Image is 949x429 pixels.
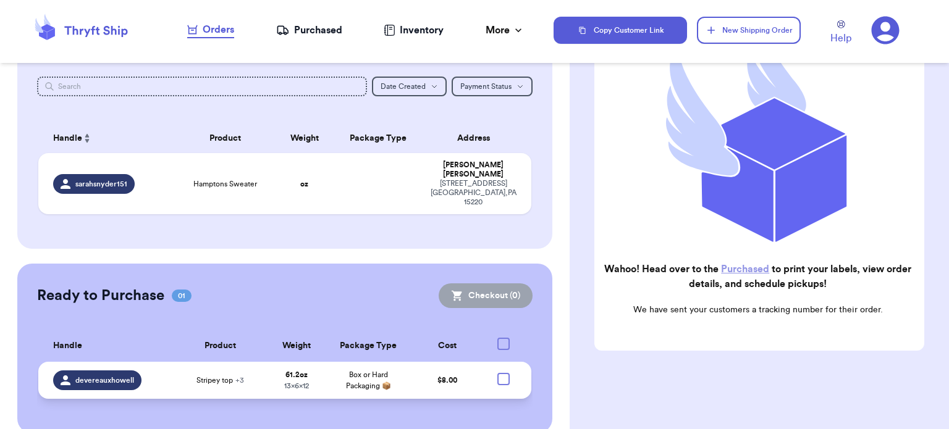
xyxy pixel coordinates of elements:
th: Weight [275,123,334,153]
a: Purchased [721,264,769,274]
button: Payment Status [452,77,533,96]
th: Package Type [334,123,423,153]
th: Weight [268,330,326,362]
p: We have sent your customers a tracking number for their order. [604,304,912,316]
div: [STREET_ADDRESS] [GEOGRAPHIC_DATA] , PA 15220 [430,179,517,207]
span: Box or Hard Packaging 📦 [346,371,391,389]
button: New Shipping Order [697,17,801,44]
span: Handle [53,132,82,145]
h2: Ready to Purchase [37,286,164,306]
a: Help [830,20,851,46]
span: Help [830,31,851,46]
span: sarahsnyder151 [75,179,127,189]
span: devereauxhowell [75,375,134,385]
a: Orders [187,22,234,38]
th: Product [176,123,275,153]
th: Product [172,330,268,362]
button: Copy Customer Link [554,17,687,44]
span: 01 [172,289,192,302]
th: Package Type [326,330,412,362]
button: Date Created [372,77,447,96]
span: Payment Status [460,83,512,90]
span: 13 x 6 x 12 [284,382,309,389]
div: [PERSON_NAME] [PERSON_NAME] [430,160,517,179]
div: More [486,23,525,38]
span: Stripey top [196,375,244,385]
a: Purchased [276,23,342,38]
span: Date Created [381,83,426,90]
div: Orders [187,22,234,37]
th: Address [423,123,531,153]
h2: Wahoo! Head over to the to print your labels, view order details, and schedule pickups! [604,262,912,291]
a: Inventory [384,23,444,38]
span: Handle [53,339,82,352]
button: Sort ascending [82,131,92,146]
th: Cost [411,330,483,362]
strong: oz [300,180,308,188]
span: + 3 [235,377,244,384]
span: $ 8.00 [437,377,457,384]
span: Hamptons Sweater [193,179,257,189]
button: Checkout (0) [439,283,533,308]
strong: 61.2 oz [285,371,308,378]
input: Search [37,77,367,96]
